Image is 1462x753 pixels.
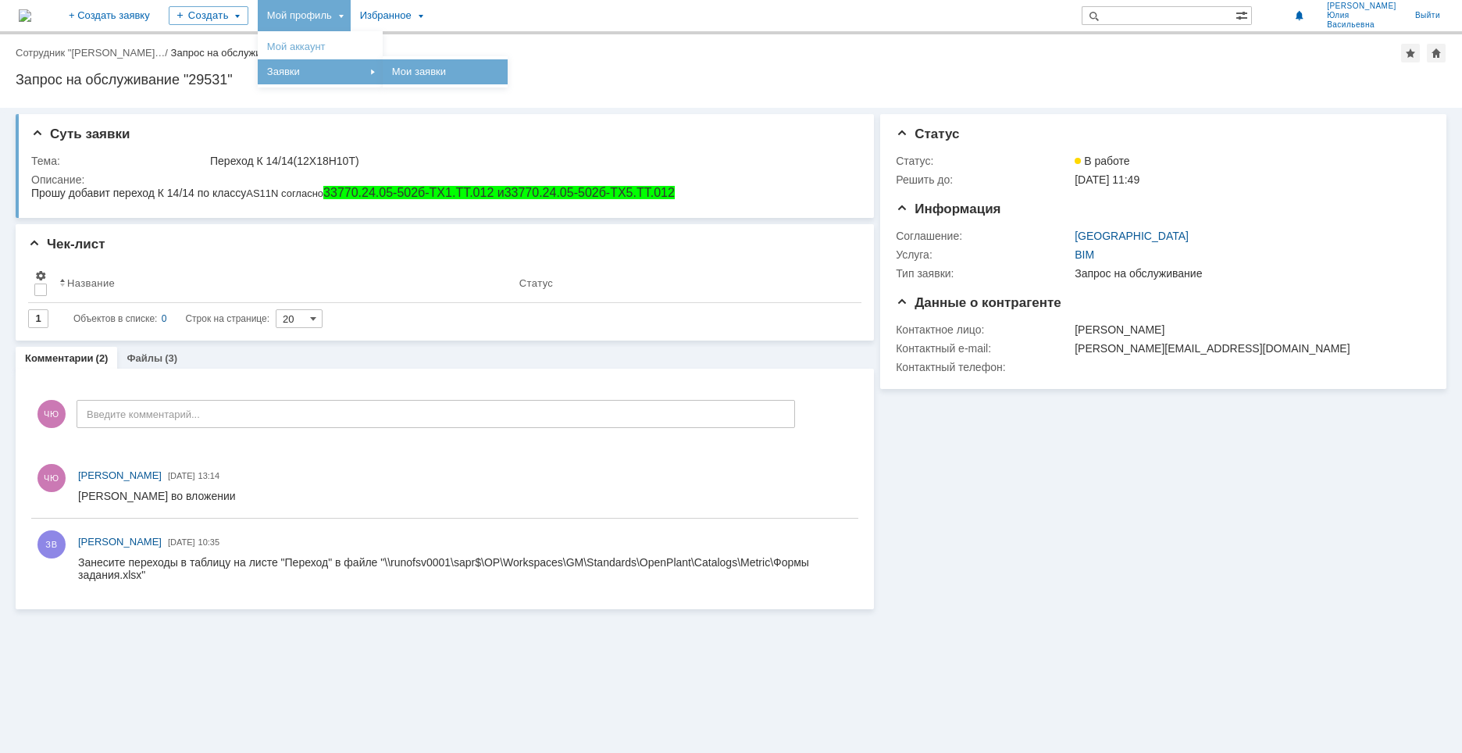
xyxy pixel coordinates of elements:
[1075,267,1422,280] div: Запрос на обслуживание
[37,400,66,428] span: ЧЮ
[28,237,105,252] span: Чек-лист
[198,537,220,547] span: 10:35
[53,263,513,303] th: Название
[896,248,1072,261] div: Услуга:
[519,277,553,289] div: Статус
[31,155,207,167] div: Тема:
[1075,155,1129,167] span: В работе
[896,127,959,141] span: Статус
[1075,248,1094,261] a: BIM
[169,6,248,25] div: Создать
[168,471,195,480] span: [DATE]
[896,173,1072,186] div: Решить до:
[1075,230,1189,242] a: [GEOGRAPHIC_DATA]
[1327,2,1396,11] span: [PERSON_NAME]
[73,309,269,328] i: Строк на странице:
[1327,11,1396,20] span: Юлия
[78,534,162,550] a: [PERSON_NAME]
[73,313,157,324] span: Объектов в списке:
[1075,173,1139,186] span: [DATE] 11:49
[171,47,328,59] div: Запрос на обслуживание "29531"
[1427,44,1446,62] div: Сделать домашней страницей
[896,361,1072,373] div: Контактный телефон:
[31,173,854,186] div: Описание:
[168,537,195,547] span: [DATE]
[19,9,31,22] img: logo
[78,536,162,548] span: [PERSON_NAME]
[16,47,171,59] div: /
[896,230,1072,242] div: Соглашение:
[386,62,505,81] a: Мои заявки
[67,277,115,289] div: Название
[1236,7,1251,22] span: Расширенный поиск
[896,267,1072,280] div: Тип заявки:
[1075,323,1422,336] div: [PERSON_NAME]
[31,127,130,141] span: Суть заявки
[16,72,1446,87] div: Запрос на обслуживание "29531"
[896,202,1000,216] span: Информация
[198,471,220,480] span: 13:14
[127,352,162,364] a: Файлы
[25,352,94,364] a: Комментарии
[896,155,1072,167] div: Статус:
[34,269,47,282] span: Настройки
[78,468,162,484] a: [PERSON_NAME]
[78,469,162,481] span: [PERSON_NAME]
[1401,44,1420,62] div: Добавить в избранное
[96,352,109,364] div: (2)
[261,62,380,81] div: Заявки
[896,342,1072,355] div: Контактный e-mail:
[896,323,1072,336] div: Контактное лицо:
[19,9,31,22] a: Перейти на домашнюю страницу
[165,352,177,364] div: (3)
[513,263,849,303] th: Статус
[215,2,644,13] span: AS11N согласно
[261,37,380,56] a: Мой аккаунт
[210,155,850,167] div: Переход К 14/14(12Х18Н10Т)
[1327,20,1396,30] span: Васильевна
[16,47,165,59] a: Сотрудник "[PERSON_NAME]…
[162,309,167,328] div: 0
[1075,342,1422,355] div: [PERSON_NAME][EMAIL_ADDRESS][DOMAIN_NAME]
[896,295,1061,310] span: Данные о контрагенте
